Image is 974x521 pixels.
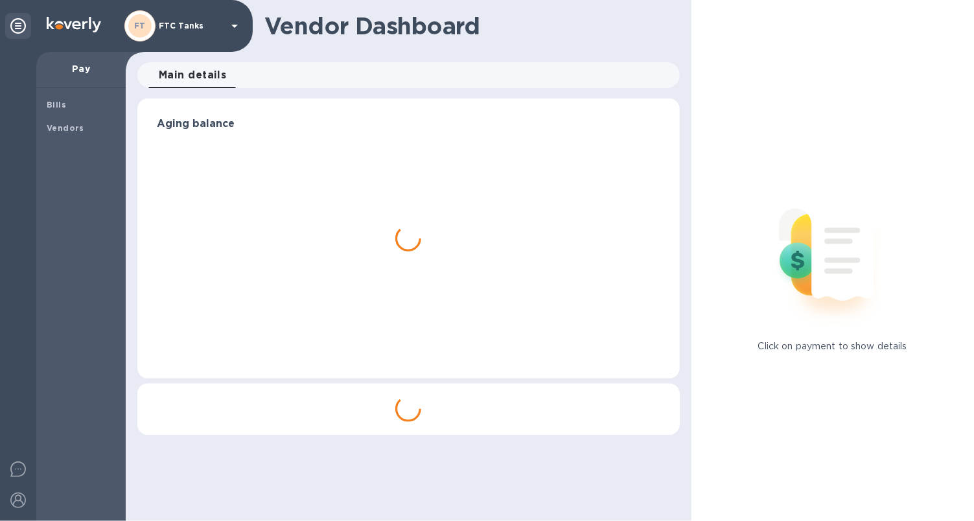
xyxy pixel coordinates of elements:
b: Bills [47,100,66,110]
b: Vendors [47,123,84,133]
p: Pay [47,62,115,75]
span: Main details [159,66,227,84]
p: Click on payment to show details [758,340,907,353]
h1: Vendor Dashboard [264,12,671,40]
img: Logo [47,17,101,32]
p: FTC Tanks [159,21,224,30]
b: FT [134,21,146,30]
div: Unpin categories [5,13,31,39]
h3: Aging balance [157,118,660,130]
